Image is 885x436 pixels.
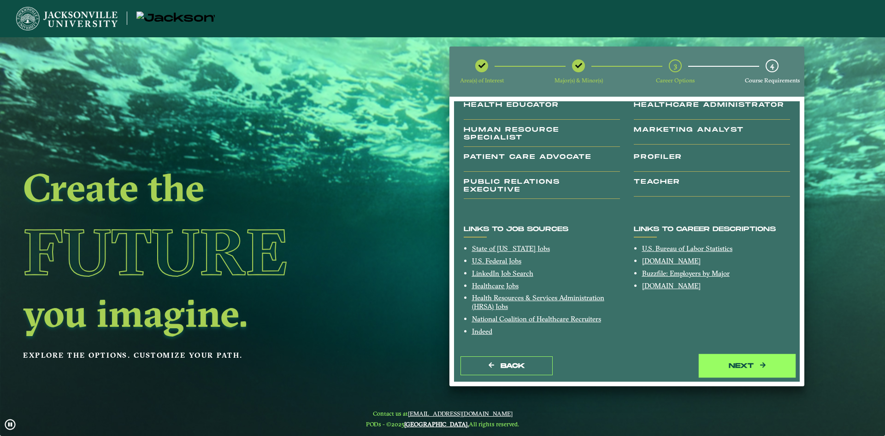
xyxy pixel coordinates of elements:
[472,244,550,253] a: State of [US_STATE] Jobs
[472,256,521,265] a: U.S. Federal Jobs
[642,244,732,253] a: U.S. Bureau of Labor Statistics
[408,410,513,417] a: [EMAIL_ADDRESS][DOMAIN_NAME]
[472,327,492,336] a: Indeed
[16,7,118,30] img: Jacksonville University logo
[460,77,504,84] span: Area(s) of Interest
[701,356,793,375] button: next
[464,178,620,199] h3: Public Relations Executive
[634,101,790,120] h3: Healthcare Administrator
[674,61,677,70] span: 3
[642,256,701,265] a: [DOMAIN_NAME]
[472,281,519,290] a: Healthcare Jobs
[656,77,695,84] span: Career Options
[464,153,620,172] h3: Patient Care Advocate
[366,420,519,428] span: PODs - ©2025 All rights reserved.
[23,294,375,332] h2: you imagine.
[634,126,790,145] h3: Marketing Analyst
[745,77,800,84] span: Course Requirements
[472,314,601,323] a: National Coalition of Healthcare Recruiters
[366,410,519,417] span: Contact us at
[472,269,533,278] a: LinkedIn Job Search
[501,362,525,370] span: Back
[23,168,375,207] h2: Create the
[404,420,469,428] a: [GEOGRAPHIC_DATA].
[770,61,774,70] span: 4
[464,126,620,147] h3: Human Resource Specialist
[464,101,620,120] h3: Health Educator
[642,281,701,290] a: [DOMAIN_NAME]
[634,178,790,197] h3: Teacher
[634,226,790,233] h6: Links to Career Descriptions
[136,12,215,26] img: Jacksonville University logo
[23,349,375,362] p: Explore the options. Customize your path.
[472,293,604,311] a: Health Resources & Services Administration (HRSA) Jobs
[23,210,375,294] h1: Future
[460,356,553,375] button: Back
[555,77,603,84] span: Major(s) & Minor(s)
[634,153,790,172] h3: Profiler
[642,269,730,278] a: Buzzfile: Employers by Major
[464,226,620,233] h6: Links to job sources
